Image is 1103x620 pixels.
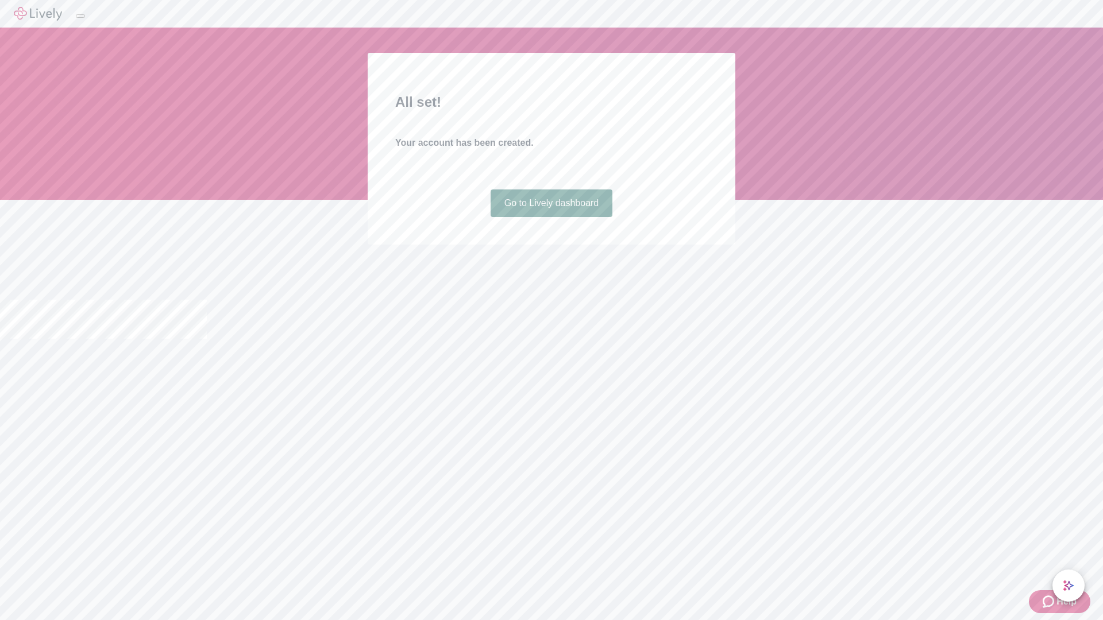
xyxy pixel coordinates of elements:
[395,136,708,150] h4: Your account has been created.
[491,189,613,217] a: Go to Lively dashboard
[1029,590,1090,613] button: Zendesk support iconHelp
[1043,595,1056,609] svg: Zendesk support icon
[1063,580,1074,591] svg: Lively AI Assistant
[14,7,62,21] img: Lively
[395,92,708,113] h2: All set!
[76,14,85,18] button: Log out
[1052,569,1085,602] button: chat
[1056,595,1077,609] span: Help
